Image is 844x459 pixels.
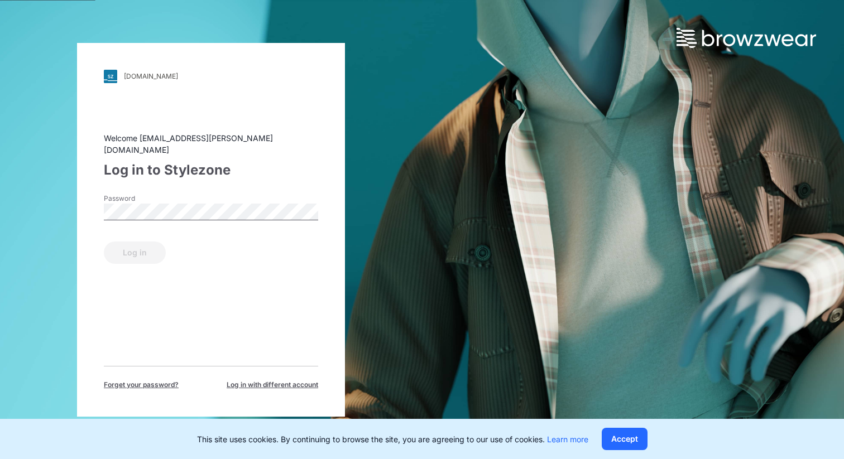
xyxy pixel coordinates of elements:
[104,380,179,390] span: Forget your password?
[104,70,117,83] img: svg+xml;base64,PHN2ZyB3aWR0aD0iMjgiIGhlaWdodD0iMjgiIHZpZXdCb3g9IjAgMCAyOCAyOCIgZmlsbD0ibm9uZSIgeG...
[104,160,318,180] div: Log in to Stylezone
[547,434,588,444] a: Learn more
[104,70,318,83] a: [DOMAIN_NAME]
[227,380,318,390] span: Log in with different account
[602,428,648,450] button: Accept
[104,194,182,204] label: Password
[677,28,816,48] img: browzwear-logo.73288ffb.svg
[197,433,588,445] p: This site uses cookies. By continuing to browse the site, you are agreeing to our use of cookies.
[124,72,178,80] div: [DOMAIN_NAME]
[104,132,318,156] div: Welcome [EMAIL_ADDRESS][PERSON_NAME][DOMAIN_NAME]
